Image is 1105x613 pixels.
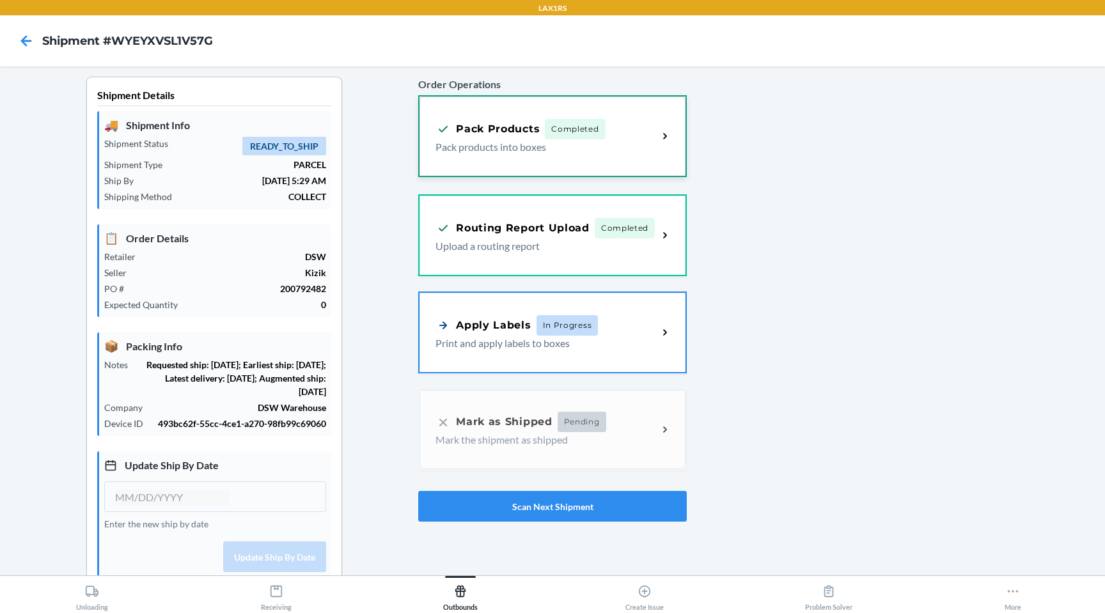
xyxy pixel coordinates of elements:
[737,576,921,611] button: Problem Solver
[104,266,137,279] p: Seller
[242,137,326,155] span: READY_TO_SHIP
[418,95,687,177] a: Pack ProductsCompletedPack products into boxes
[805,579,852,611] div: Problem Solver
[153,401,326,414] p: DSW Warehouse
[42,33,213,49] h4: Shipment #WYEYXVSL1V57G
[368,576,552,611] button: Outbounds
[104,338,326,355] p: Packing Info
[537,315,599,336] span: In Progress
[545,119,605,139] span: Completed
[144,174,326,187] p: [DATE] 5:29 AM
[134,282,326,295] p: 200792482
[104,250,146,263] p: Retailer
[104,358,138,371] p: Notes
[435,121,540,137] div: Pack Products
[138,358,326,398] p: Requested ship: [DATE]; Earliest ship: [DATE]; Latest delivery: [DATE]; Augmented ship: [DATE]
[104,229,118,247] span: 📋
[153,417,326,430] p: 493bc62f-55cc-4ce1-a270-98fb99c69060
[104,417,153,430] p: Device ID
[137,266,326,279] p: Kizik
[1005,579,1021,611] div: More
[104,190,182,203] p: Shipping Method
[104,338,118,355] span: 📦
[104,298,188,311] p: Expected Quantity
[418,194,687,276] a: Routing Report UploadCompletedUpload a routing report
[97,88,331,106] p: Shipment Details
[552,576,737,611] button: Create Issue
[146,250,326,263] p: DSW
[76,579,108,611] div: Unloading
[188,298,326,311] p: 0
[104,456,326,474] p: Update Ship By Date
[104,517,326,531] p: Enter the new ship by date
[418,77,687,92] p: Order Operations
[184,576,368,611] button: Receiving
[921,576,1105,611] button: More
[435,139,647,155] p: Pack products into boxes
[182,190,326,203] p: COLLECT
[104,137,178,150] p: Shipment Status
[595,218,655,238] span: Completed
[104,116,326,134] p: Shipment Info
[435,336,647,351] p: Print and apply labels to boxes
[625,579,664,611] div: Create Issue
[104,229,326,247] p: Order Details
[261,579,292,611] div: Receiving
[538,3,567,14] p: LAX1RS
[173,158,326,171] p: PARCEL
[115,490,229,505] input: MM/DD/YYYY
[104,282,134,295] p: PO #
[104,158,173,171] p: Shipment Type
[104,116,118,134] span: 🚚
[418,291,687,373] a: Apply LabelsIn ProgressPrint and apply labels to boxes
[435,220,590,236] div: Routing Report Upload
[443,579,478,611] div: Outbounds
[104,401,153,414] p: Company
[435,317,531,333] div: Apply Labels
[435,238,647,254] p: Upload a routing report
[223,541,326,572] button: Update Ship By Date
[104,174,144,187] p: Ship By
[418,491,687,522] button: Scan Next Shipment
